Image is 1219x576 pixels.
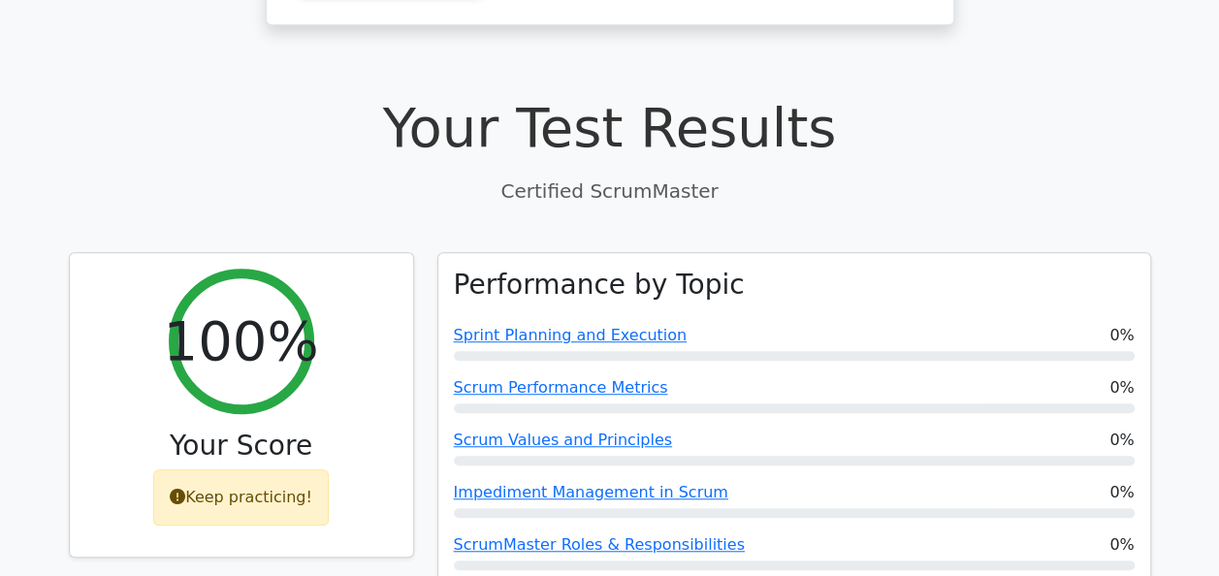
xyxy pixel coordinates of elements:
[69,95,1151,160] h1: Your Test Results
[454,378,668,397] a: Scrum Performance Metrics
[1109,429,1134,452] span: 0%
[163,308,318,373] h2: 100%
[1109,481,1134,504] span: 0%
[1109,533,1134,557] span: 0%
[454,535,745,554] a: ScrumMaster Roles & Responsibilities
[153,469,329,526] div: Keep practicing!
[1109,324,1134,347] span: 0%
[454,483,728,501] a: Impediment Management in Scrum
[69,176,1151,206] p: Certified ScrumMaster
[454,326,688,344] a: Sprint Planning and Execution
[1109,376,1134,400] span: 0%
[85,430,398,463] h3: Your Score
[454,269,745,302] h3: Performance by Topic
[454,431,672,449] a: Scrum Values and Principles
